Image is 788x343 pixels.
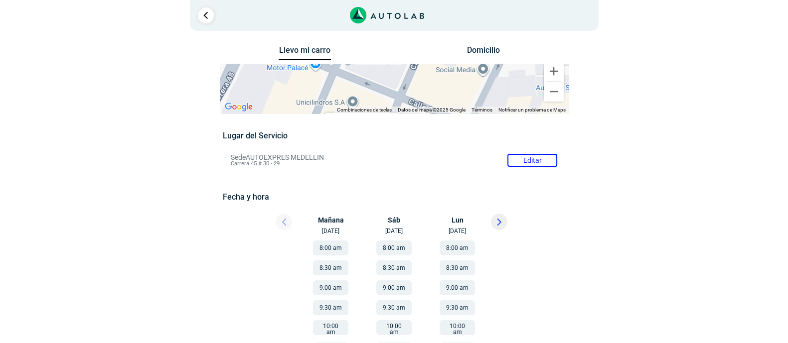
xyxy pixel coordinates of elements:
[376,320,412,335] button: 10:00 am
[376,260,412,275] button: 8:30 am
[350,10,424,19] a: Link al sitio de autolab
[313,260,348,275] button: 8:30 am
[544,61,564,81] button: Ampliar
[544,82,564,102] button: Reducir
[440,300,475,315] button: 9:30 am
[440,320,475,335] button: 10:00 am
[398,107,466,113] span: Datos del mapa ©2025 Google
[223,131,565,140] h5: Lugar del Servicio
[313,320,348,335] button: 10:00 am
[457,45,509,60] button: Domicilio
[313,240,348,255] button: 8:00 am
[376,300,412,315] button: 9:30 am
[313,280,348,295] button: 9:00 am
[279,45,331,61] button: Llevo mi carro
[198,7,214,23] a: Ir al paso anterior
[498,107,566,113] a: Notificar un problema de Maps
[313,300,348,315] button: 9:30 am
[223,192,565,202] h5: Fecha y hora
[376,240,412,255] button: 8:00 am
[472,107,492,113] a: Términos (se abre en una nueva pestaña)
[222,101,255,114] a: Abre esta zona en Google Maps (se abre en una nueva ventana)
[337,107,392,114] button: Combinaciones de teclas
[440,240,475,255] button: 8:00 am
[440,280,475,295] button: 9:00 am
[440,260,475,275] button: 8:30 am
[376,280,412,295] button: 9:00 am
[222,101,255,114] img: Google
